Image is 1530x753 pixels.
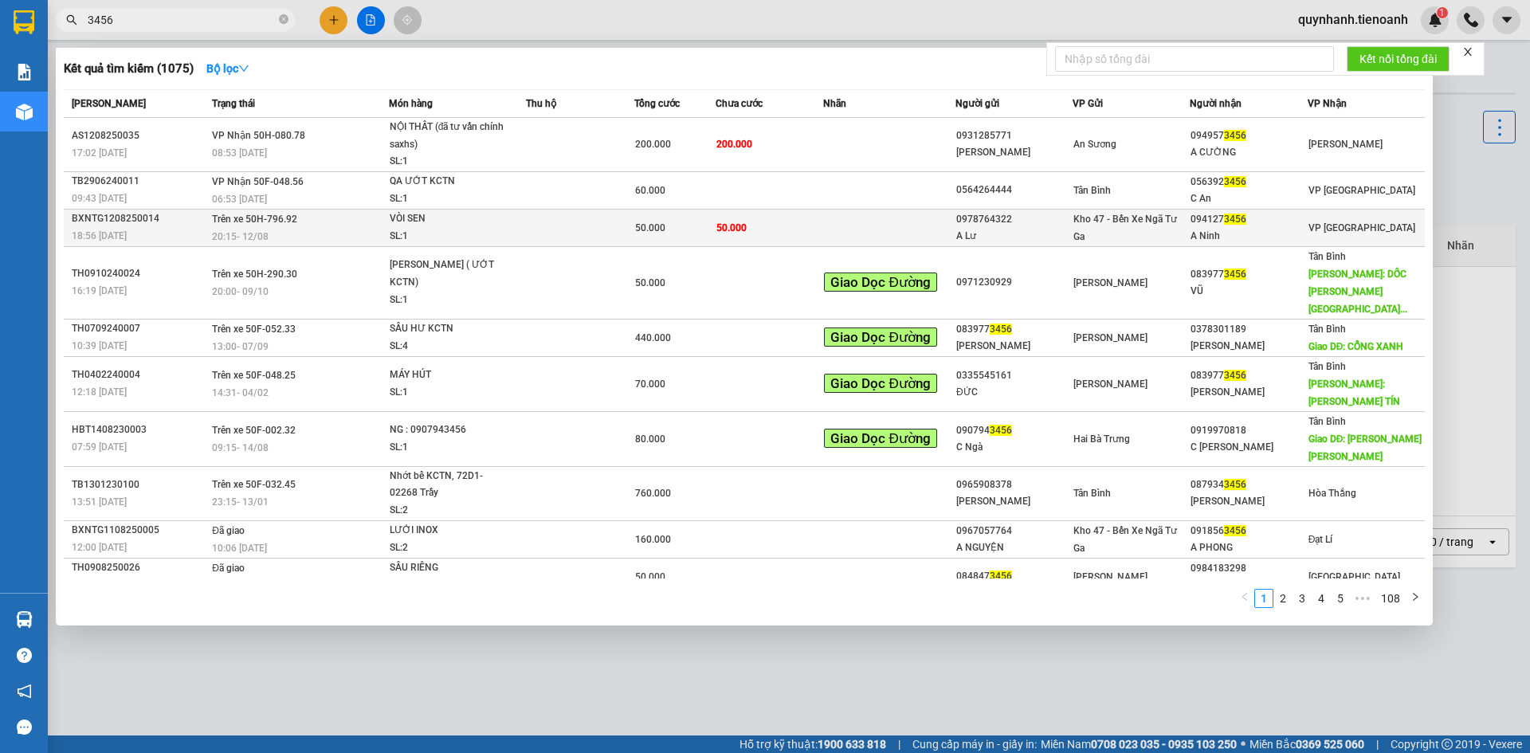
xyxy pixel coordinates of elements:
a: 2 [1274,590,1292,607]
div: 091856 [1191,523,1306,539]
span: Hòa Thắng [1308,488,1356,499]
span: 160.000 [635,534,671,545]
span: 70.000 [635,378,665,390]
span: 09:43 [DATE] [72,193,127,204]
div: [PERSON_NAME] [956,493,1072,510]
span: Trên xe 50F-002.32 [212,425,296,436]
span: Đạt Lí [1308,534,1333,545]
div: 0978764322 [956,211,1072,228]
span: 3456 [1224,130,1246,141]
span: 3456 [990,425,1012,436]
span: Nhãn [823,98,846,109]
span: 23:15 - 13/01 [212,496,269,508]
div: 087934 [1191,477,1306,493]
div: [PERSON_NAME] ( ƯỚT KCTN) [390,257,509,291]
span: Người nhận [1190,98,1242,109]
span: Giao DĐ: [PERSON_NAME] [PERSON_NAME] [1308,433,1422,462]
div: 094957 [1191,127,1306,144]
div: MÁY HÚT [390,367,509,384]
span: Tân Bình [1073,488,1111,499]
span: 80.000 [635,433,665,445]
li: 1 [1254,589,1273,608]
div: SL: 2 [390,539,509,557]
span: VP [GEOGRAPHIC_DATA] [1308,222,1415,233]
span: left [1240,592,1249,602]
span: 3456 [1224,214,1246,225]
span: 20:00 - 09/10 [212,286,269,297]
div: 0971230929 [956,274,1072,291]
span: [PERSON_NAME]: [PERSON_NAME] TÍN [1308,378,1400,407]
button: Kết nối tổng đài [1347,46,1450,72]
span: Tân Bình [1308,361,1346,372]
div: NỘI THẤT (đã tư vấn chính saxhs) [390,119,509,153]
a: 108 [1376,590,1405,607]
div: TB2906240011 [72,173,207,190]
span: Giao Dọc Đường [824,327,936,347]
div: TH0908250026 [72,559,207,576]
div: [PERSON_NAME] [956,338,1072,355]
div: Nhớt bể KCTN, 72D1-02268 Trầy [PERSON_NAME]... [390,468,509,502]
span: [PERSON_NAME] [1073,277,1147,288]
span: 3456 [1224,176,1246,187]
span: ••• [1350,589,1375,608]
div: QA ƯỚT KCTN [390,173,509,190]
div: SL: 1 [390,292,509,309]
span: 60.000 [635,185,665,196]
span: search [66,14,77,25]
div: 0919970818 [1191,422,1306,439]
div: A PHONG [1191,539,1306,556]
img: logo-vxr [14,10,34,34]
span: Trên xe 50H-290.30 [212,269,297,280]
li: 2 [1273,589,1293,608]
input: Nhập số tổng đài [1055,46,1334,72]
div: SẦU HƯ KCTN [390,320,509,338]
div: TH0402240004 [72,367,207,383]
span: 09:15 - 14/08 [212,442,269,453]
span: Kho 47 - Bến Xe Ngã Tư Ga [1073,214,1177,242]
div: 0984183298 [1191,560,1306,577]
span: Thu hộ [526,98,556,109]
div: SL: 1 [390,439,509,457]
span: question-circle [17,648,32,663]
span: Hai Bà Trưng [1073,433,1130,445]
span: VP Gửi [1073,98,1103,109]
div: VŨ [1191,283,1306,300]
span: 3456 [1224,269,1246,280]
span: Đã giao [212,525,245,536]
div: TH0709240007 [72,320,207,337]
span: [PERSON_NAME] [72,98,146,109]
li: Next Page [1406,589,1425,608]
a: 3 [1293,590,1311,607]
div: [PERSON_NAME] [956,144,1072,161]
span: Tân Bình [1308,416,1346,427]
div: C [PERSON_NAME] [1191,439,1306,456]
div: SẦU RIÊNG [390,559,509,577]
div: C Ngà [956,439,1072,456]
div: A CƯỜNG [1191,144,1306,161]
span: Trạng thái [212,98,255,109]
div: BXNTG1108250005 [72,522,207,539]
button: Bộ lọcdown [194,56,262,81]
span: VP [GEOGRAPHIC_DATA] [1308,185,1415,196]
div: TH0910240024 [72,265,207,282]
div: 090794 [956,422,1072,439]
div: 0931285771 [956,127,1072,144]
span: 3456 [1224,370,1246,381]
span: 3456 [990,324,1012,335]
span: Kho 47 - Bến Xe Ngã Tư Ga [1073,525,1177,554]
span: 200.000 [635,139,671,150]
span: 50.000 [635,277,665,288]
span: Trên xe 50F-052.33 [212,324,296,335]
span: Kết nối tổng đài [1359,50,1437,68]
li: 108 [1375,589,1406,608]
span: 12:00 [DATE] [72,542,127,553]
span: close-circle [279,13,288,28]
div: [PERSON_NAME] [1191,338,1306,355]
span: 10:06 [DATE] [212,543,267,554]
div: SL: 1 [390,384,509,402]
div: A Ninh [1191,228,1306,245]
span: 50.000 [635,571,665,582]
span: close-circle [279,14,288,24]
span: 12:18 [DATE] [72,386,127,398]
div: BXNTG1208250014 [72,210,207,227]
